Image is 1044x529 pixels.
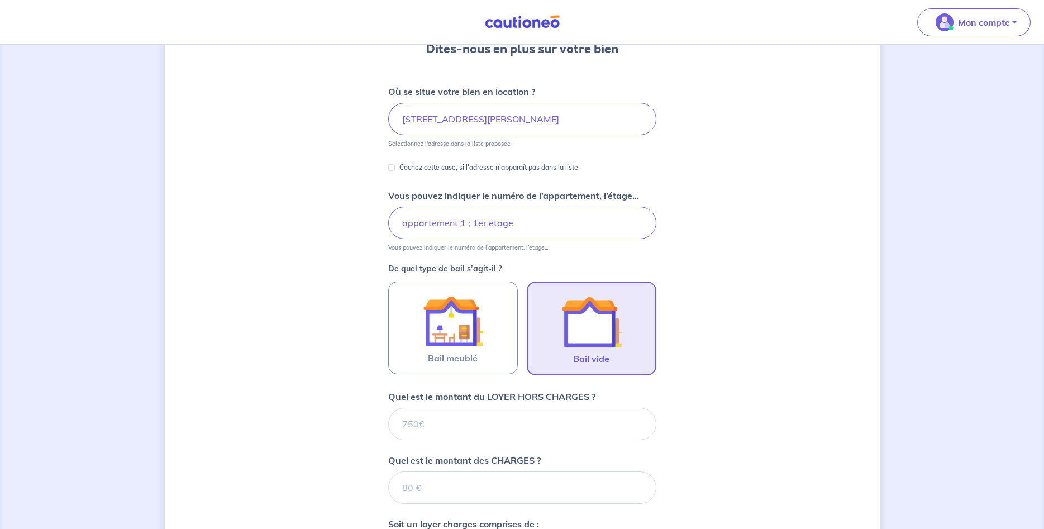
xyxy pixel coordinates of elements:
p: Sélectionnez l'adresse dans la liste proposée [388,140,511,147]
input: 80 € [388,471,656,504]
p: Cochez cette case, si l'adresse n'apparaît pas dans la liste [399,161,578,174]
input: 750€ [388,408,656,440]
img: illu_furnished_lease.svg [423,291,483,351]
input: Appartement 2 [388,207,656,239]
p: Mon compte [958,16,1010,29]
p: Quel est le montant des CHARGES ? [388,454,541,467]
p: Quel est le montant du LOYER HORS CHARGES ? [388,390,595,403]
p: Vous pouvez indiquer le numéro de l’appartement, l’étage... [388,189,639,202]
img: Cautioneo [480,15,564,29]
button: illu_account_valid_menu.svgMon compte [917,8,1031,36]
span: Bail vide [573,352,609,365]
input: 2 rue de paris, 59000 lille [388,103,656,135]
p: Où se situe votre bien en location ? [388,85,535,98]
img: illu_empty_lease.svg [561,292,622,352]
img: illu_account_valid_menu.svg [936,13,954,31]
span: Bail meublé [428,351,478,365]
p: De quel type de bail s’agit-il ? [388,265,656,273]
h3: Dites-nous en plus sur votre bien [426,40,618,58]
p: Vous pouvez indiquer le numéro de l’appartement, l’étage... [388,244,548,251]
